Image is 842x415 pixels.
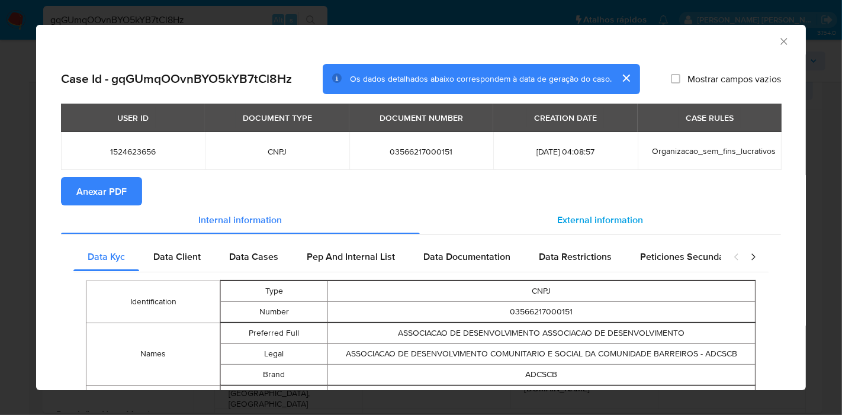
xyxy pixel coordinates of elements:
td: ADCSCB [327,364,755,385]
span: Pep And Internal List [307,250,395,263]
span: Data Documentation [423,250,510,263]
div: closure-recommendation-modal [36,25,806,390]
span: Mostrar campos vazios [687,73,781,85]
div: CASE RULES [679,108,741,128]
div: DOCUMENT NUMBER [372,108,470,128]
div: DOCUMENT TYPE [236,108,319,128]
td: CNPJ [327,281,755,301]
span: Anexar PDF [76,178,127,204]
span: Data Kyc [88,250,125,263]
span: Data Restrictions [539,250,612,263]
div: USER ID [110,108,156,128]
button: Fechar a janela [778,36,789,46]
span: Organizacao_sem_fins_lucrativos [652,145,776,157]
td: Identification [86,281,220,323]
td: Legal [221,343,328,364]
span: 1524623656 [75,146,191,157]
td: Type [221,281,328,301]
td: ASSOCIACAO DE DESENVOLVIMENTO ASSOCIACAO DE DESENVOLVIMENTO [327,323,755,343]
div: Detailed internal info [73,243,721,271]
td: Number [221,301,328,322]
td: Brand [221,364,328,385]
td: Preferred Full [221,323,328,343]
div: CREATION DATE [527,108,604,128]
span: Peticiones Secundarias [640,250,740,263]
input: Mostrar campos vazios [671,74,680,83]
td: 03566217000151 [327,301,755,322]
span: External information [558,213,644,226]
span: CNPJ [219,146,335,157]
span: 03566217000151 [364,146,479,157]
h2: Case Id - gqGUmqOOvnBYO5kYB7tCl8Hz [61,71,292,86]
span: Internal information [199,213,282,226]
span: Data Cases [229,250,278,263]
td: Names [86,323,220,385]
td: ASSOCIACAO DE DESENVOLVIMENTO COMUNITARIO E SOCIAL DA COMUNIDADE BARREIROS - ADCSCB [327,343,755,364]
span: Data Client [153,250,201,263]
button: Anexar PDF [61,177,142,205]
td: Code [221,385,328,406]
span: [DATE] 04:08:57 [507,146,623,157]
div: Detailed info [61,205,781,234]
td: 9430800 [327,385,755,406]
button: cerrar [612,64,640,92]
span: Os dados detalhados abaixo correspondem à data de geração do caso. [350,73,612,85]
